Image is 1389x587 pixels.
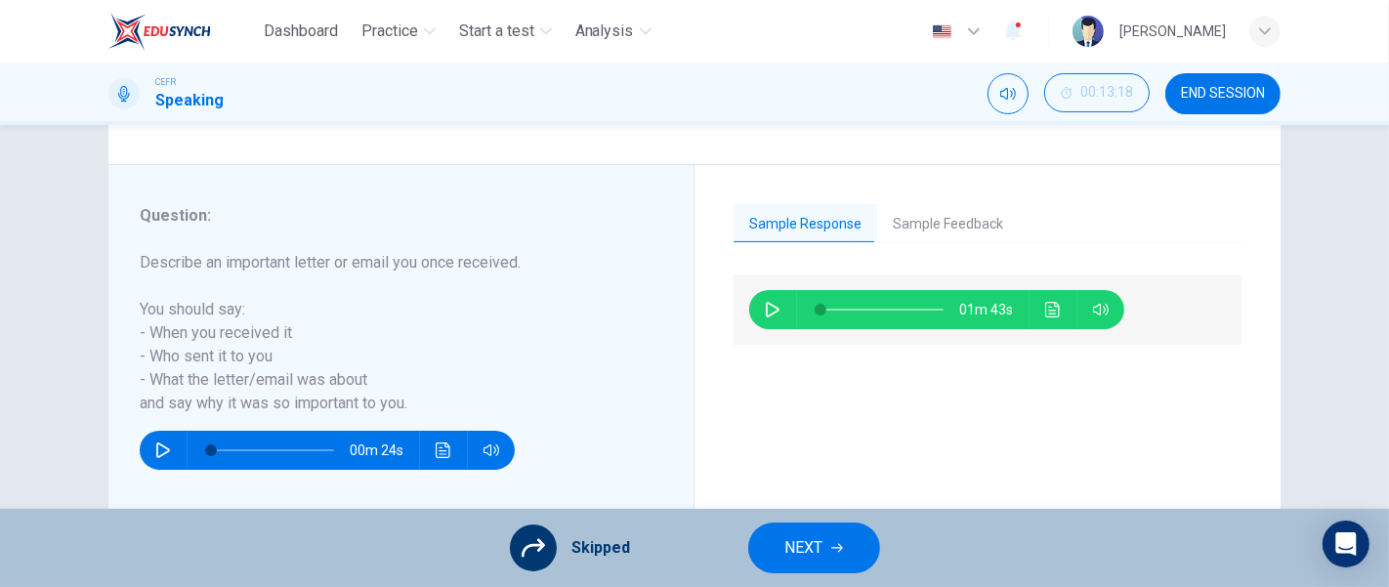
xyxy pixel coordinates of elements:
[785,534,823,562] span: NEXT
[1044,73,1150,114] div: Hide
[155,89,224,112] h1: Speaking
[451,14,560,49] button: Start a test
[1073,16,1104,47] img: Profile picture
[1037,290,1069,329] button: Click to see the audio transcription
[140,251,639,415] h6: Describe an important letter or email you once received. You should say: - When you received it -...
[155,75,176,89] span: CEFR
[1165,73,1281,114] button: END SESSION
[459,20,534,43] span: Start a test
[1044,73,1150,112] button: 00:13:18
[1323,521,1369,567] div: Open Intercom Messenger
[988,73,1029,114] div: Mute
[108,12,256,51] a: EduSynch logo
[361,20,418,43] span: Practice
[354,14,443,49] button: Practice
[734,204,1242,245] div: basic tabs example
[734,204,877,245] button: Sample Response
[575,20,634,43] span: Analysis
[959,290,1029,329] span: 01m 43s
[256,14,346,49] button: Dashboard
[1080,85,1133,101] span: 00:13:18
[748,523,880,573] button: NEXT
[140,204,639,228] h6: Question :
[428,431,459,470] button: Click to see the audio transcription
[572,536,631,560] span: Skipped
[264,20,338,43] span: Dashboard
[1181,86,1265,102] span: END SESSION
[930,24,954,39] img: en
[108,12,211,51] img: EduSynch logo
[568,14,659,49] button: Analysis
[877,204,1019,245] button: Sample Feedback
[1119,20,1226,43] div: [PERSON_NAME]
[350,431,419,470] span: 00m 24s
